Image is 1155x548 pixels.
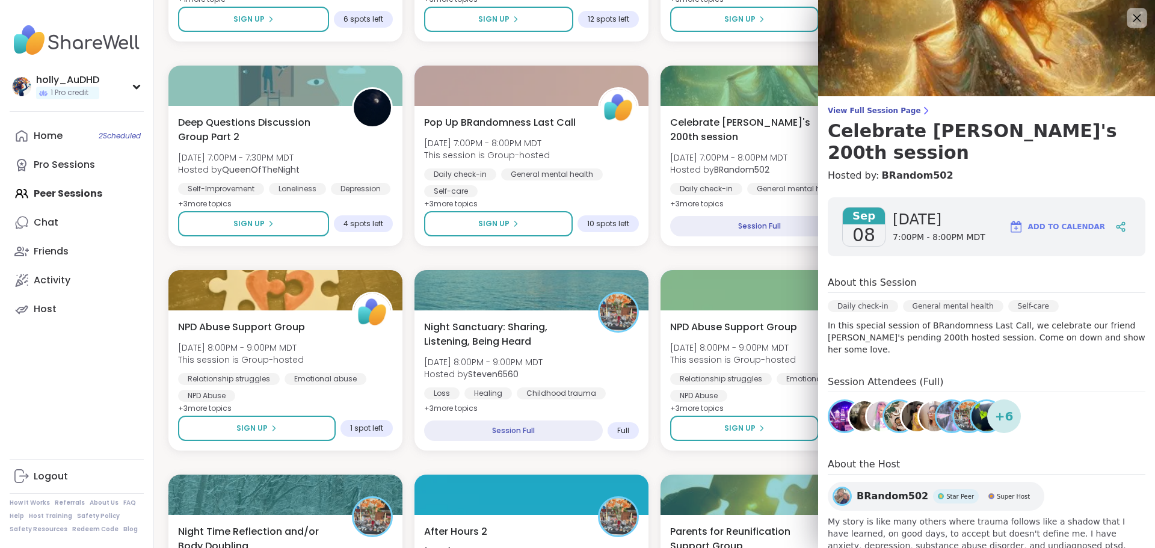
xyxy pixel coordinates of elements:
div: holly_AuDHD [36,73,99,87]
a: Host [10,295,144,324]
img: holly_AuDHD [12,77,31,96]
span: Pop Up BRandomness Last Call [424,115,576,130]
div: Emotional abuse [777,373,858,385]
div: Self-care [424,185,478,197]
a: NicolePD [882,399,916,433]
a: Safety Resources [10,525,67,534]
div: Daily check-in [828,300,898,312]
div: Host [34,303,57,316]
b: Steven6560 [468,368,519,380]
div: Loneliness [269,183,326,195]
img: Steven6560 [600,294,637,331]
div: Self-care [1008,300,1059,312]
img: ShareWell Nav Logo [10,19,144,61]
span: 6 spots left [343,14,383,24]
span: 7:00PM - 8:00PM MDT [893,232,985,244]
span: + 6 [995,407,1014,425]
span: [DATE] 7:00PM - 7:30PM MDT [178,152,300,164]
h3: Celebrate [PERSON_NAME]'s 200th session [828,120,1145,164]
span: Hosted by [670,164,787,176]
a: Steven6560 [952,399,986,433]
div: Daily check-in [424,168,496,180]
span: [DATE] 8:00PM - 9:00PM MDT [424,356,543,368]
span: NPD Abuse Support Group [670,320,797,334]
span: Sign Up [724,423,756,434]
div: Home [34,129,63,143]
img: lyssa [937,401,967,431]
a: Blog [123,525,138,534]
span: This session is Group-hosted [178,354,304,366]
span: Hosted by [424,368,543,380]
a: How It Works [10,499,50,507]
a: View Full Session PageCelebrate [PERSON_NAME]'s 200th session [828,106,1145,164]
button: Sign Up [424,7,573,32]
p: In this special session of BRandomness Last Call, we celebrate our friend [PERSON_NAME]'s pending... [828,319,1145,356]
button: Sign Up [178,7,329,32]
a: CeeJai [865,399,899,433]
button: Sign Up [178,416,336,441]
span: Sign Up [236,423,268,434]
button: Sign Up [424,211,573,236]
div: General mental health [501,168,603,180]
img: ShareWell Logomark [1009,220,1023,234]
a: MoonLeafRaQuel [970,399,1003,433]
a: Brandon84 [828,399,861,433]
img: MoonLeafRaQuel [972,401,1002,431]
button: Sign Up [670,416,819,441]
a: Friends [10,237,144,266]
div: NPD Abuse [178,390,235,402]
div: Relationship struggles [178,373,280,385]
img: CeeJai [867,401,897,431]
span: [DATE] 7:00PM - 8:00PM MDT [424,137,550,149]
span: Celebrate [PERSON_NAME]'s 200th session [670,115,831,144]
span: Sep [843,208,885,224]
div: Depression [331,183,390,195]
span: Sign Up [233,218,265,229]
span: 1 spot left [350,423,383,433]
div: NPD Abuse [670,390,727,402]
img: mrsperozek43 [902,401,932,431]
button: Sign Up [670,7,819,32]
span: [DATE] [893,210,985,229]
a: Activity [10,266,144,295]
span: [DATE] 8:00PM - 9:00PM MDT [670,342,796,354]
img: QueenOfTheNight [354,89,391,126]
h4: About this Session [828,276,917,290]
span: Super Host [997,492,1030,501]
a: AliciaMarie [848,399,881,433]
img: AliciaMarie [849,401,879,431]
img: Steven6560 [354,498,391,535]
div: Emotional abuse [285,373,366,385]
span: 10 spots left [587,219,629,229]
span: Sign Up [478,218,510,229]
img: ShareWell [354,294,391,331]
span: Star Peer [946,492,974,501]
span: View Full Session Page [828,106,1145,115]
span: BRandom502 [857,489,928,503]
a: Chat [10,208,144,237]
a: About Us [90,499,119,507]
a: lyssa [935,399,969,433]
div: Friends [34,245,69,258]
img: ShareWell [600,89,637,126]
div: Pro Sessions [34,158,95,171]
a: Redeem Code [72,525,119,534]
button: Sign Up [178,211,329,236]
span: Full [617,426,629,436]
span: [DATE] 8:00PM - 9:00PM MDT [178,342,304,354]
div: Activity [34,274,70,287]
div: General mental health [747,183,849,195]
b: QueenOfTheNight [222,164,300,176]
span: Night Sanctuary: Sharing, Listening, Being Heard [424,320,585,349]
a: Help [10,512,24,520]
img: Steven6560 [600,498,637,535]
a: Referrals [55,499,85,507]
a: mrsperozek43 [900,399,934,433]
div: Relationship struggles [670,373,772,385]
h4: Hosted by: [828,168,1145,183]
img: Super Host [988,493,994,499]
h4: About the Host [828,457,1145,475]
span: NPD Abuse Support Group [178,320,305,334]
div: General mental health [903,300,1003,312]
span: Sign Up [478,14,510,25]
